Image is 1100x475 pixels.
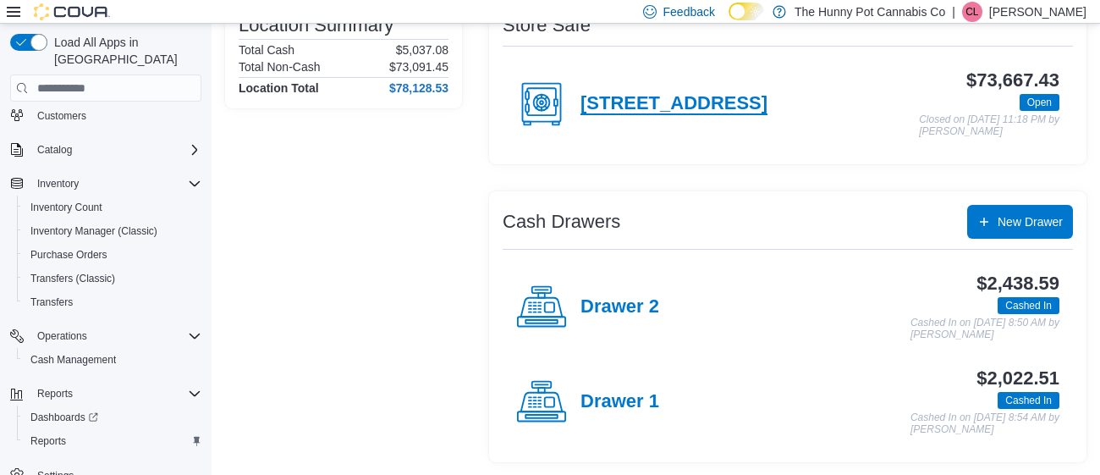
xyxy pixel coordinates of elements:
span: Operations [30,326,201,346]
span: Reports [37,387,73,400]
span: Inventory Manager (Classic) [30,224,157,238]
a: Inventory Manager (Classic) [24,221,164,241]
button: Reports [17,429,208,453]
button: Purchase Orders [17,243,208,267]
input: Dark Mode [729,3,764,20]
span: Customers [37,109,86,123]
div: Carla Larose [962,2,982,22]
h4: [STREET_ADDRESS] [580,93,767,115]
span: Cashed In [1005,298,1052,313]
span: Feedback [663,3,715,20]
span: Transfers [30,295,73,309]
span: Transfers [24,292,201,312]
h3: Cash Drawers [503,212,620,232]
span: Cash Management [30,353,116,367]
p: | [952,2,955,22]
span: Load All Apps in [GEOGRAPHIC_DATA] [47,34,201,68]
a: Reports [24,431,73,451]
span: Cashed In [998,297,1059,314]
span: New Drawer [998,213,1063,230]
h6: Total Cash [239,43,294,57]
button: Catalog [30,140,79,160]
span: Purchase Orders [24,245,201,265]
button: Transfers [17,290,208,314]
h4: Location Total [239,81,319,95]
span: Inventory [30,174,201,194]
button: Inventory [30,174,85,194]
p: $73,091.45 [389,60,448,74]
p: The Hunny Pot Cannabis Co [795,2,945,22]
p: [PERSON_NAME] [989,2,1086,22]
h3: Store Safe [503,15,591,36]
span: Inventory Count [24,197,201,218]
span: Operations [37,329,87,343]
span: Cash Management [24,350,201,370]
img: Cova [34,3,110,20]
span: Dashboards [24,407,201,428]
h6: Total Non-Cash [239,60,321,74]
span: Dashboards [30,411,98,424]
a: Dashboards [17,406,208,429]
h3: $2,438.59 [976,273,1059,294]
a: Cash Management [24,350,123,370]
span: Reports [30,434,66,448]
button: Reports [30,384,80,404]
span: Cashed In [998,392,1059,409]
span: Reports [24,431,201,451]
a: Customers [30,106,93,126]
span: Cashed In [1005,393,1052,408]
span: Transfers (Classic) [30,272,115,285]
a: Purchase Orders [24,245,114,265]
span: Purchase Orders [30,248,107,262]
a: Transfers [24,292,80,312]
span: Reports [30,384,201,404]
button: Customers [3,102,208,127]
button: Reports [3,382,208,406]
button: Transfers (Classic) [17,267,208,290]
h4: $78,128.53 [389,81,448,95]
p: Cashed In on [DATE] 8:50 AM by [PERSON_NAME] [910,318,1059,340]
button: Cash Management [17,348,208,372]
span: Open [1020,94,1059,111]
span: Open [1027,95,1052,110]
span: Catalog [30,140,201,160]
button: Inventory [3,172,208,196]
h3: $2,022.51 [976,368,1059,389]
span: Catalog [37,143,72,157]
span: Dark Mode [729,20,729,21]
a: Inventory Count [24,197,109,218]
span: CL [965,2,978,22]
a: Dashboards [24,407,105,428]
h3: $73,667.43 [966,70,1059,91]
p: Cashed In on [DATE] 8:54 AM by [PERSON_NAME] [910,412,1059,435]
h3: Location Summary [239,15,393,36]
a: Transfers (Classic) [24,268,122,289]
button: New Drawer [967,205,1073,239]
span: Inventory Manager (Classic) [24,221,201,241]
button: Operations [3,324,208,348]
span: Transfers (Classic) [24,268,201,289]
span: Inventory Count [30,201,102,214]
h4: Drawer 2 [580,296,659,318]
h4: Drawer 1 [580,391,659,413]
button: Inventory Count [17,196,208,219]
span: Inventory [37,177,79,191]
p: Closed on [DATE] 11:18 PM by [PERSON_NAME] [919,114,1059,137]
p: $5,037.08 [396,43,448,57]
span: Customers [30,104,201,125]
button: Catalog [3,138,208,162]
button: Inventory Manager (Classic) [17,219,208,243]
button: Operations [30,326,94,346]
